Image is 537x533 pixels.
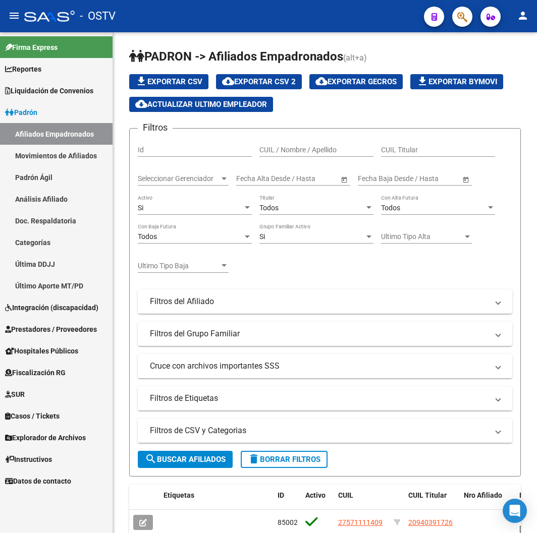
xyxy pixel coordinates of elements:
span: ID [278,491,284,499]
span: SUR [5,389,25,400]
mat-icon: delete [248,453,260,465]
mat-panel-title: Cruce con archivos importantes SSS [150,361,488,372]
input: End date [398,174,447,183]
span: Exportar CSV [135,77,202,86]
mat-expansion-panel-header: Filtros de CSV y Categorias [138,419,512,443]
mat-icon: cloud_download [315,75,328,87]
h3: Filtros [138,121,173,135]
span: - OSTV [80,5,116,27]
datatable-header-cell: CUIL Titular [404,485,460,518]
mat-icon: search [145,453,157,465]
input: Start date [358,174,389,183]
span: Casos / Tickets [5,410,60,422]
input: Start date [236,174,267,183]
span: Nro Afiliado [464,491,502,499]
datatable-header-cell: Activo [301,485,334,518]
span: Activo [305,491,326,499]
button: Open calendar [339,174,349,185]
button: Exportar Bymovi [410,74,503,89]
button: Exportar CSV 2 [216,74,302,89]
span: Padrón [5,107,37,118]
mat-icon: cloud_download [135,98,147,110]
datatable-header-cell: ID [274,485,301,518]
span: Todos [259,204,279,212]
span: Si [259,232,265,241]
span: Instructivos [5,454,52,465]
span: Etiquetas [164,491,194,499]
span: Exportar GECROS [315,77,397,86]
span: Buscar Afiliados [145,455,226,464]
button: Exportar CSV [129,74,208,89]
mat-icon: file_download [416,75,428,87]
span: CUIL [338,491,353,499]
mat-panel-title: Filtros del Afiliado [150,296,488,307]
span: Fiscalización RG [5,367,66,378]
span: 85002 [278,518,298,526]
span: Borrar Filtros [248,455,320,464]
div: Open Intercom Messenger [503,499,527,523]
mat-panel-title: Filtros de Etiquetas [150,393,488,404]
span: Reportes [5,64,41,75]
mat-expansion-panel-header: Cruce con archivos importantes SSS [138,354,512,378]
span: Seleccionar Gerenciador [138,174,220,183]
datatable-header-cell: CUIL [334,485,390,518]
span: Actualizar ultimo Empleador [135,100,267,109]
span: 27571111409 [338,518,383,526]
span: 20940391726 [408,518,453,526]
button: Exportar GECROS [309,74,403,89]
datatable-header-cell: Etiquetas [159,485,274,518]
span: Exportar CSV 2 [222,77,296,86]
mat-expansion-panel-header: Filtros del Afiliado [138,289,512,314]
mat-expansion-panel-header: Filtros de Etiquetas [138,386,512,410]
mat-expansion-panel-header: Filtros del Grupo Familiar [138,322,512,346]
span: Firma Express [5,42,58,53]
datatable-header-cell: Nro Afiliado [460,485,515,518]
span: Ultimo Tipo Baja [138,262,220,270]
span: (alt+a) [343,53,367,63]
span: Datos de contacto [5,476,71,487]
input: End date [276,174,326,183]
span: Integración (discapacidad) [5,302,98,313]
span: CUIL Titular [408,491,447,499]
span: Explorador de Archivos [5,432,86,443]
mat-panel-title: Filtros de CSV y Categorias [150,425,488,436]
span: Todos [138,232,157,241]
span: Liquidación de Convenios [5,85,93,96]
button: Open calendar [460,174,471,185]
span: PADRON -> Afiliados Empadronados [129,49,343,64]
span: Todos [381,204,400,212]
mat-icon: cloud_download [222,75,234,87]
span: Exportar Bymovi [416,77,497,86]
span: Ultimo Tipo Alta [381,232,463,241]
span: Prestadores / Proveedores [5,324,97,335]
button: Borrar Filtros [241,451,328,468]
mat-icon: file_download [135,75,147,87]
mat-panel-title: Filtros del Grupo Familiar [150,328,488,339]
span: Hospitales Públicos [5,345,78,357]
mat-icon: person [517,10,529,22]
span: Si [138,204,143,212]
button: Buscar Afiliados [138,451,233,468]
button: Actualizar ultimo Empleador [129,97,273,112]
mat-icon: menu [8,10,20,22]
